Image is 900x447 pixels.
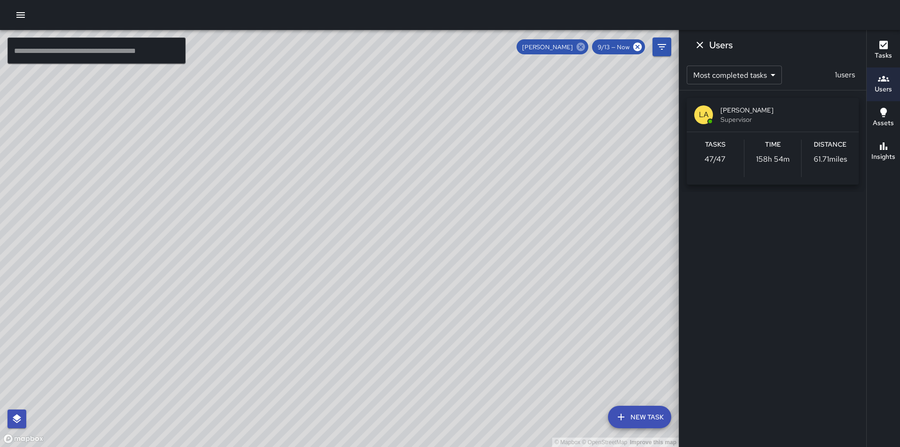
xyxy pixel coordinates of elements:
[687,98,859,185] button: LA[PERSON_NAME]SupervisorTasks47/47Time158h 54mDistance61.71miles
[867,101,900,135] button: Assets
[875,51,892,61] h6: Tasks
[871,152,895,162] h6: Insights
[814,140,847,150] h6: Distance
[709,37,733,52] h6: Users
[720,115,851,124] span: Supervisor
[867,135,900,169] button: Insights
[705,154,726,165] p: 47 / 47
[756,154,790,165] p: 158h 54m
[690,36,709,54] button: Dismiss
[687,66,782,84] div: Most completed tasks
[831,69,859,81] p: 1 users
[608,406,671,428] button: New Task
[765,140,781,150] h6: Time
[517,43,578,51] span: [PERSON_NAME]
[720,105,851,115] span: [PERSON_NAME]
[867,34,900,67] button: Tasks
[592,39,645,54] div: 9/13 — Now
[705,140,726,150] h6: Tasks
[517,39,588,54] div: [PERSON_NAME]
[699,109,709,120] p: LA
[867,67,900,101] button: Users
[652,37,671,56] button: Filters
[592,43,635,51] span: 9/13 — Now
[875,84,892,95] h6: Users
[873,118,894,128] h6: Assets
[814,154,847,165] p: 61.71 miles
